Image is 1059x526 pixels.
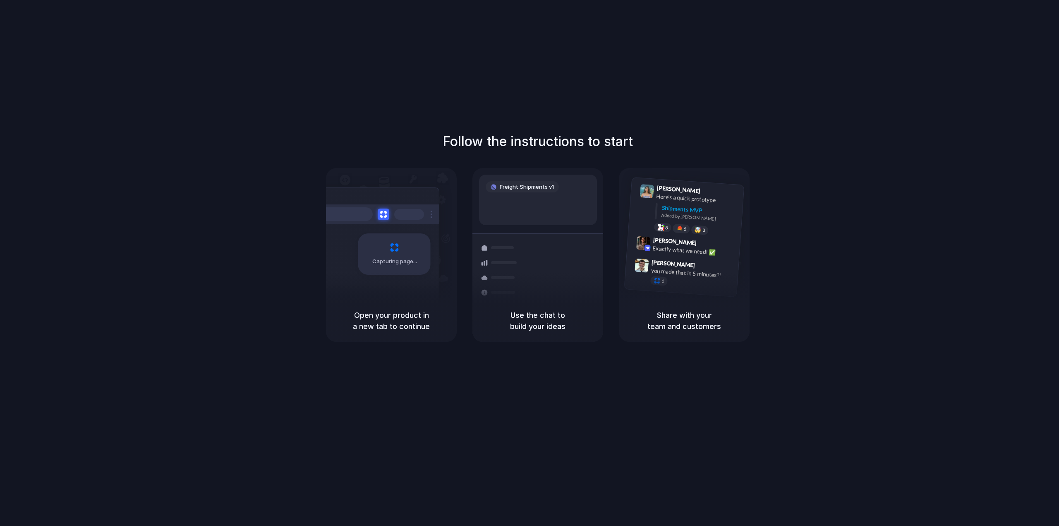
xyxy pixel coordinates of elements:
span: Freight Shipments v1 [500,183,554,191]
span: [PERSON_NAME] [653,235,697,247]
span: 8 [665,226,668,230]
div: Exactly what we need! ✅ [652,244,735,258]
div: you made that in 5 minutes?! [651,266,733,280]
span: 3 [702,228,705,233]
span: 9:42 AM [699,239,716,249]
span: 9:47 AM [697,262,714,271]
span: [PERSON_NAME] [652,258,695,270]
h5: Share with your team and customers [629,310,740,332]
span: Capturing page [372,257,418,266]
span: 1 [661,279,664,283]
h1: Follow the instructions to start [443,132,633,151]
div: 🤯 [695,227,702,233]
span: 9:41 AM [703,187,720,197]
div: Here's a quick prototype [656,192,739,206]
h5: Open your product in a new tab to continue [336,310,447,332]
span: [PERSON_NAME] [656,183,700,195]
h5: Use the chat to build your ideas [482,310,593,332]
span: 5 [684,227,687,231]
div: Added by [PERSON_NAME] [661,212,737,224]
div: Shipments MVP [661,204,738,217]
